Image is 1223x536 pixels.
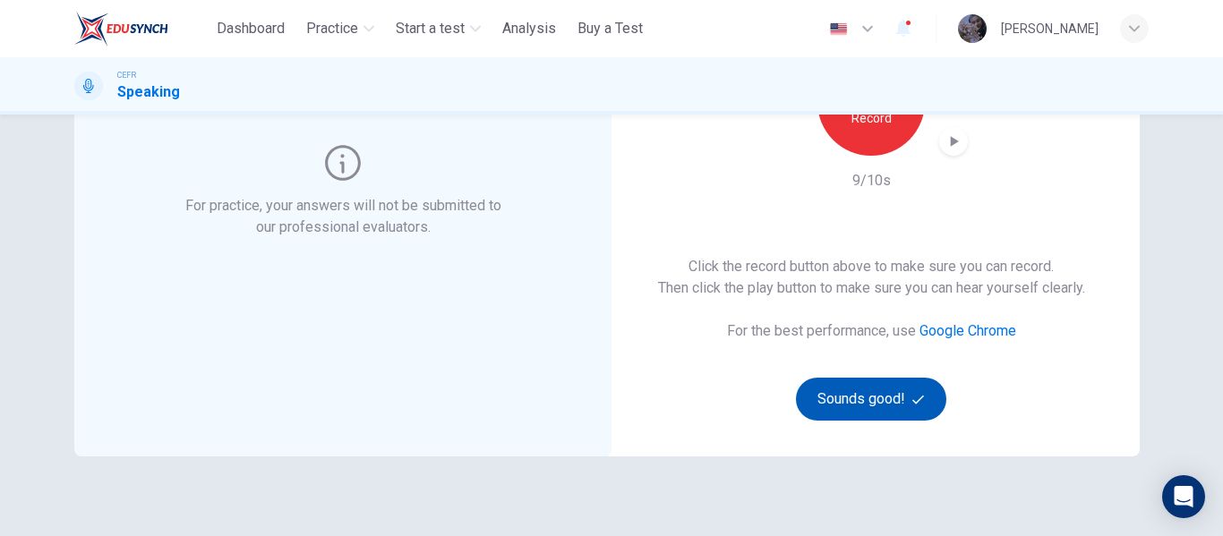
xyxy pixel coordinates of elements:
[727,320,1016,342] h6: For the best performance, use
[919,322,1016,339] a: Google Chrome
[117,81,180,103] h1: Speaking
[577,18,643,39] span: Buy a Test
[502,18,556,39] span: Analysis
[851,107,892,129] h6: Record
[495,13,563,45] button: Analysis
[74,11,210,47] a: ELTC logo
[958,14,987,43] img: Profile picture
[210,13,292,45] button: Dashboard
[796,378,946,421] button: Sounds good!
[299,13,381,45] button: Practice
[217,18,285,39] span: Dashboard
[1162,475,1205,518] div: Open Intercom Messenger
[389,13,488,45] button: Start a test
[658,256,1085,299] h6: Click the record button above to make sure you can record. Then click the play button to make sur...
[74,11,168,47] img: ELTC logo
[117,69,136,81] span: CEFR
[1001,18,1099,39] div: [PERSON_NAME]
[852,170,891,191] h6: 9/10s
[570,13,650,45] button: Buy a Test
[182,195,505,238] h6: For practice, your answers will not be submitted to our professional evaluators.
[306,18,358,39] span: Practice
[827,22,850,36] img: en
[396,18,465,39] span: Start a test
